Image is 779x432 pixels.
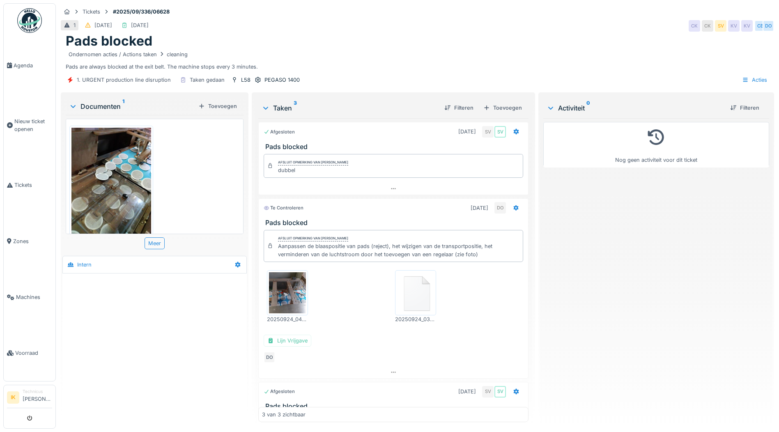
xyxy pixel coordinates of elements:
[265,402,525,410] h3: Pads blocked
[23,388,52,406] li: [PERSON_NAME]
[715,20,726,32] div: SV
[77,261,92,269] div: Intern
[395,315,436,323] div: 20250924_033305_001.mp4
[4,37,55,93] a: Agenda
[727,102,763,113] div: Filteren
[71,128,151,234] img: 6dbhyxjc5nsy19pcffjom6k4wtvn
[14,181,52,189] span: Tickets
[265,143,525,151] h3: Pads blocked
[741,20,753,32] div: KV
[549,126,764,164] div: Nog geen activiteit voor dit ticket
[14,62,52,69] span: Agenda
[264,352,275,363] div: DO
[4,93,55,157] a: Nieuw ticket openen
[278,236,348,241] div: Afsluit opmerking van [PERSON_NAME]
[397,272,434,313] img: 84750757-fdcc6f00-afbb-11ea-908a-1074b026b06b.png
[4,213,55,269] a: Zones
[763,20,774,32] div: DO
[7,388,52,408] a: IK Technicus[PERSON_NAME]
[480,102,525,113] div: Toevoegen
[264,388,295,395] div: Afgesloten
[69,51,188,58] div: Ondernomen acties / Actions taken cleaning
[83,8,100,16] div: Tickets
[69,101,195,111] div: Documenten
[262,411,306,418] div: 3 van 3 zichtbaar
[278,160,348,165] div: Afsluit opmerking van [PERSON_NAME]
[66,49,769,71] div: Pads are always blocked at the exit belt. The machine stops every 3 minutes.
[754,20,766,32] div: CB
[494,202,506,214] div: DO
[241,76,250,84] div: L58
[264,129,295,136] div: Afgesloten
[15,349,52,357] span: Voorraad
[265,219,525,227] h3: Pads blocked
[547,103,724,113] div: Activiteit
[14,117,52,133] span: Nieuw ticket openen
[294,103,297,113] sup: 3
[702,20,713,32] div: CK
[13,237,52,245] span: Zones
[195,101,240,112] div: Toevoegen
[16,293,52,301] span: Machines
[264,335,311,347] div: Lijn Vrijgave
[17,8,42,33] img: Badge_color-CXgf-gQk.svg
[458,128,476,136] div: [DATE]
[4,157,55,213] a: Tickets
[278,242,519,258] div: Aanpassen de blaaspositie van pads (reject), het wijzigen van de transportpositie, het vermindere...
[94,21,112,29] div: [DATE]
[74,21,76,29] div: 1
[458,388,476,395] div: [DATE]
[586,103,590,113] sup: 0
[494,126,506,138] div: SV
[66,33,152,49] h1: Pads blocked
[269,272,306,313] img: kh91q3s4g213z1a7ollz595en5v9
[441,102,477,113] div: Filteren
[689,20,700,32] div: CK
[145,237,165,249] div: Meer
[471,204,488,212] div: [DATE]
[262,103,438,113] div: Taken
[7,391,19,404] li: IK
[482,386,494,398] div: SV
[23,388,52,395] div: Technicus
[728,20,740,32] div: KV
[131,21,149,29] div: [DATE]
[110,8,173,16] strong: #2025/09/336/06628
[122,101,124,111] sup: 1
[190,76,225,84] div: Taken gedaan
[264,205,303,211] div: Te controleren
[278,166,348,174] div: dubbel
[267,315,308,323] div: 20250924_042208.jpg
[77,76,171,84] div: 1. URGENT production line disruption
[4,269,55,325] a: Machines
[738,74,771,86] div: Acties
[4,325,55,381] a: Voorraad
[494,386,506,398] div: SV
[264,76,300,84] div: PEGASO 1400
[482,126,494,138] div: SV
